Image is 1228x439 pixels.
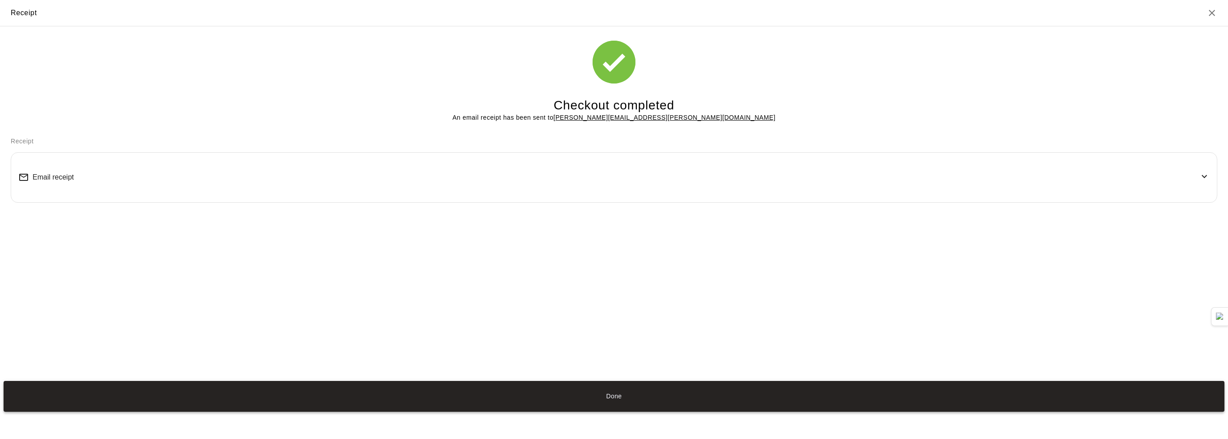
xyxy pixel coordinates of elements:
p: Receipt [11,137,1217,146]
img: Detect Auto [1216,313,1224,321]
p: An email receipt has been sent to [452,113,776,122]
button: Done [4,381,1224,412]
button: Close [1207,8,1217,18]
u: [PERSON_NAME][EMAIL_ADDRESS][PERSON_NAME][DOMAIN_NAME] [553,114,776,121]
h4: Checkout completed [554,98,674,113]
span: Email receipt [33,173,74,181]
div: Receipt [11,7,37,19]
